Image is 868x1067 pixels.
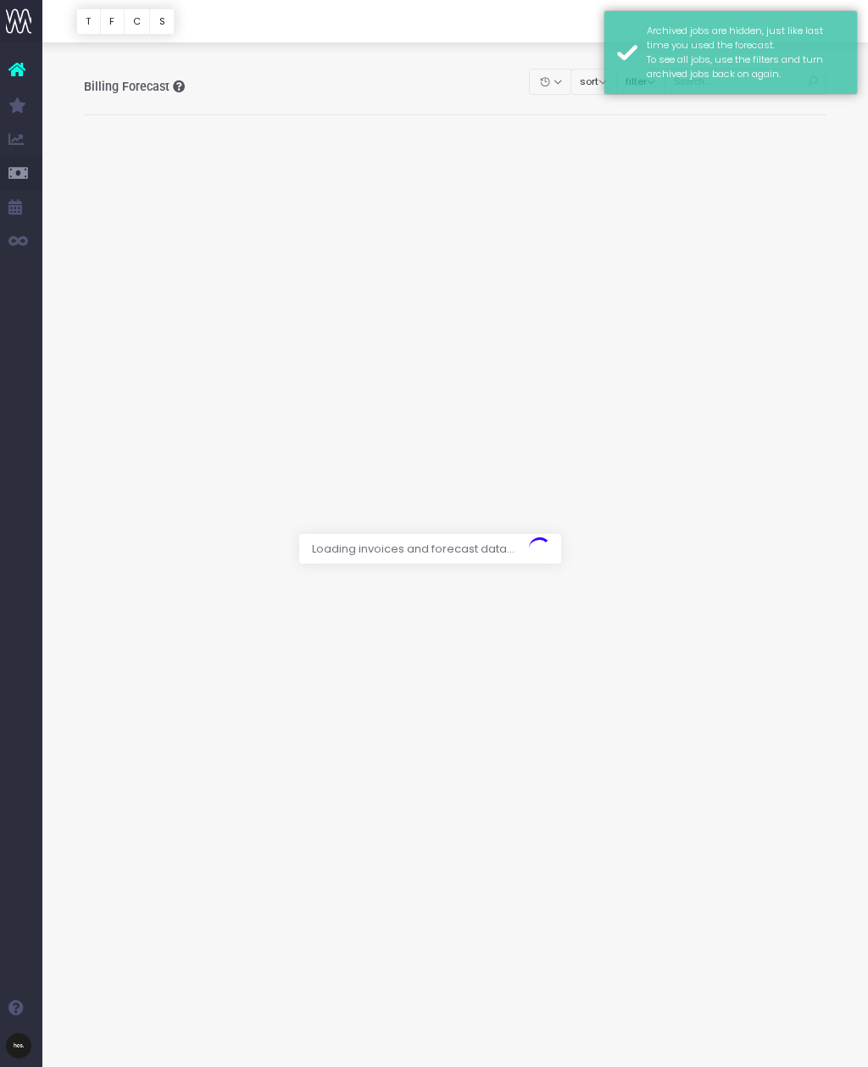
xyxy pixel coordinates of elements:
button: F [100,8,125,35]
div: Archived jobs are hidden, just like last time you used the forecast. To see all jobs, use the fil... [647,24,844,81]
div: Vertical button group [76,8,175,35]
button: T [76,8,101,35]
span: Loading invoices and forecast data... [299,534,527,564]
button: C [124,8,151,35]
button: S [149,8,175,35]
img: images/default_profile_image.png [6,1033,31,1059]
